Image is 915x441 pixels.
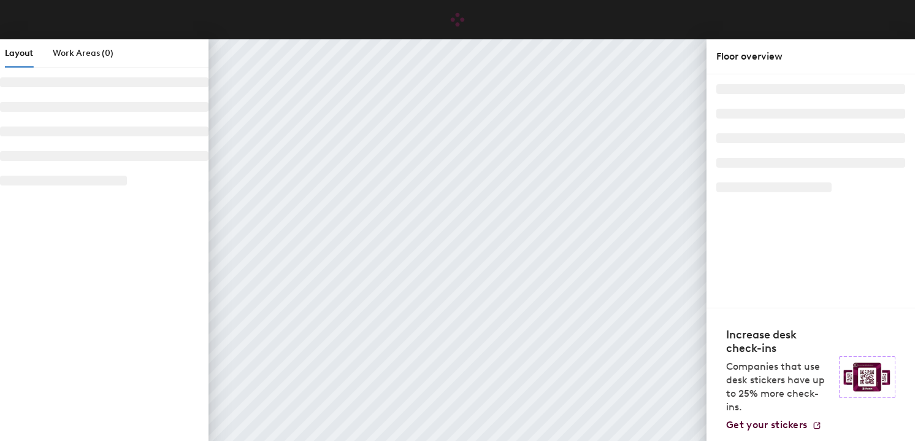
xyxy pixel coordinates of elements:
[726,419,822,431] a: Get your stickers
[5,48,33,58] span: Layout
[716,49,905,64] div: Floor overview
[726,328,832,355] h4: Increase desk check-ins
[726,360,832,414] p: Companies that use desk stickers have up to 25% more check-ins.
[726,419,807,431] span: Get your stickers
[53,48,113,58] span: Work Areas (0)
[839,356,895,398] img: Sticker logo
